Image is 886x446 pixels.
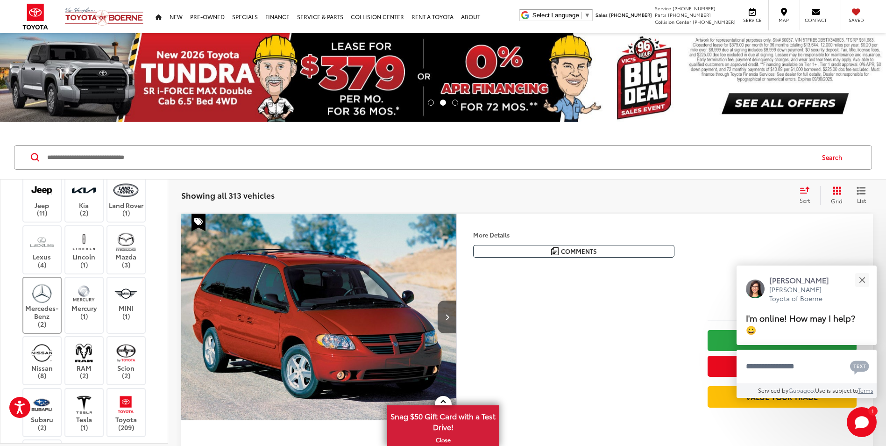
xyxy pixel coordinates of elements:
span: List [857,196,866,204]
label: Subaru (2) [23,394,61,432]
button: Get Price Now [708,356,857,377]
span: Contact [805,17,827,23]
a: Select Language​ [532,12,590,19]
button: Search [813,146,856,169]
span: [PHONE_NUMBER] [668,11,711,18]
span: Service [742,17,763,23]
input: Search by Make, Model, or Keyword [46,146,813,169]
button: Close [852,270,872,290]
label: Toyota (209) [107,394,145,432]
button: Comments [473,245,674,258]
img: Vic Vaughan Toyota of Boerne [64,7,144,26]
a: Check Availability [708,330,857,351]
label: Mazda (3) [107,231,145,269]
span: Collision Center [655,18,691,25]
span: Saved [846,17,866,23]
a: Terms [858,386,873,394]
p: [PERSON_NAME] [769,275,838,285]
img: Vic Vaughan Toyota of Boerne in Boerne, TX) [29,282,55,304]
span: Select Language [532,12,579,19]
span: [PHONE_NUMBER] [609,11,652,18]
svg: Text [850,360,869,374]
span: ▼ [584,12,590,19]
span: 1 [872,409,874,413]
span: Sales [595,11,608,18]
img: Comments [551,247,559,255]
button: Chat with SMS [847,356,872,377]
button: Select sort value [795,186,820,205]
label: Jeep (11) [23,179,61,217]
label: Lexus (4) [23,231,61,269]
span: Showing all 313 vehicles [181,189,275,201]
svg: Start Chat [847,407,877,437]
img: Vic Vaughan Toyota of Boerne in Boerne, TX) [71,179,97,201]
button: Grid View [820,186,850,205]
label: MINI (1) [107,282,145,320]
span: Special [191,214,206,231]
label: Scion (2) [107,342,145,380]
img: Vic Vaughan Toyota of Boerne in Boerne, TX) [29,342,55,364]
span: I'm online! How may I help? 😀 [746,312,855,336]
label: Kia (2) [65,179,103,217]
span: [DATE] Price: [708,294,857,303]
label: Nissan (8) [23,342,61,380]
span: Sort [800,196,810,204]
img: Vic Vaughan Toyota of Boerne in Boerne, TX) [113,394,139,416]
span: Grid [831,197,843,205]
img: Vic Vaughan Toyota of Boerne in Boerne, TX) [113,231,139,253]
img: Vic Vaughan Toyota of Boerne in Boerne, TX) [29,231,55,253]
a: 2006 Dodge Grand Caravan SXT2006 Dodge Grand Caravan SXT2006 Dodge Grand Caravan SXT2006 Dodge Gr... [181,214,457,421]
button: Next image [438,301,456,333]
img: Vic Vaughan Toyota of Boerne in Boerne, TX) [29,179,55,201]
img: Vic Vaughan Toyota of Boerne in Boerne, TX) [71,394,97,416]
button: Toggle Chat Window [847,407,877,437]
label: Tesla (1) [65,394,103,432]
textarea: Type your message [737,350,877,383]
button: List View [850,186,873,205]
span: Serviced by [758,386,788,394]
span: [PHONE_NUMBER] [693,18,736,25]
span: Comments [561,247,597,256]
p: [PERSON_NAME] Toyota of Boerne [769,285,838,303]
h4: More Details [473,231,674,238]
img: Vic Vaughan Toyota of Boerne in Boerne, TX) [113,342,139,364]
span: Use is subject to [815,386,858,394]
label: RAM (2) [65,342,103,380]
div: 2006 Dodge Grand Caravan SXT 0 [181,214,457,421]
div: Close[PERSON_NAME][PERSON_NAME] Toyota of BoerneI'm online! How may I help? 😀Type your messageCha... [737,266,877,398]
img: Vic Vaughan Toyota of Boerne in Boerne, TX) [113,179,139,201]
a: Value Your Trade [708,386,857,407]
span: Map [773,17,794,23]
label: Lincoln (1) [65,231,103,269]
span: [PHONE_NUMBER] [673,5,716,12]
img: Vic Vaughan Toyota of Boerne in Boerne, TX) [29,394,55,416]
img: Vic Vaughan Toyota of Boerne in Boerne, TX) [71,342,97,364]
img: Vic Vaughan Toyota of Boerne in Boerne, TX) [71,282,97,304]
span: Service [655,5,671,12]
a: Gubagoo. [788,386,815,394]
label: Mercury (1) [65,282,103,320]
span: $1,700 [708,266,857,289]
span: Snag $50 Gift Card with a Test Drive! [388,406,498,435]
label: Mercedes-Benz (2) [23,282,61,328]
span: Parts [655,11,666,18]
label: Land Rover (1) [107,179,145,217]
img: Vic Vaughan Toyota of Boerne in Boerne, TX) [113,282,139,304]
img: Vic Vaughan Toyota of Boerne in Boerne, TX) [71,231,97,253]
img: 2006 Dodge Grand Caravan SXT [181,214,457,421]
